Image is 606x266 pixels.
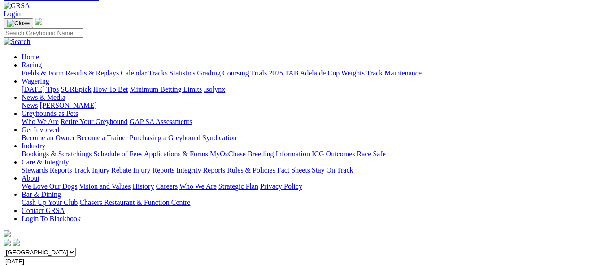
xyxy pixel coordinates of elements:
a: SUREpick [61,85,91,93]
a: Vision and Values [79,182,131,190]
a: Careers [156,182,178,190]
input: Select date [4,257,83,266]
img: Close [7,20,30,27]
a: Privacy Policy [260,182,302,190]
a: Strategic Plan [218,182,258,190]
div: Bar & Dining [22,199,602,207]
a: Care & Integrity [22,158,69,166]
button: Toggle navigation [4,18,33,28]
a: Schedule of Fees [93,150,142,158]
a: Fact Sheets [277,166,310,174]
a: How To Bet [93,85,128,93]
a: We Love Our Dogs [22,182,77,190]
img: Search [4,38,31,46]
div: Greyhounds as Pets [22,118,602,126]
a: Integrity Reports [176,166,225,174]
a: Stewards Reports [22,166,72,174]
a: Track Injury Rebate [74,166,131,174]
div: Industry [22,150,602,158]
img: twitter.svg [13,239,20,246]
a: Home [22,53,39,61]
div: About [22,182,602,191]
a: Tracks [148,69,168,77]
div: News & Media [22,102,602,110]
a: Bookings & Scratchings [22,150,92,158]
a: Rules & Policies [227,166,275,174]
a: Results & Replays [65,69,119,77]
a: Statistics [170,69,196,77]
a: 2025 TAB Adelaide Cup [269,69,340,77]
a: MyOzChase [210,150,246,158]
img: facebook.svg [4,239,11,246]
a: Applications & Forms [144,150,208,158]
a: Coursing [222,69,249,77]
div: Wagering [22,85,602,93]
img: GRSA [4,2,30,10]
a: Greyhounds as Pets [22,110,78,117]
a: Calendar [121,69,147,77]
a: News [22,102,38,109]
a: Racing [22,61,42,69]
div: Get Involved [22,134,602,142]
img: logo-grsa-white.png [35,18,42,25]
img: logo-grsa-white.png [4,230,11,237]
a: Trials [250,69,267,77]
a: Breeding Information [248,150,310,158]
a: Retire Your Greyhound [61,118,128,125]
a: Become an Owner [22,134,75,142]
a: Minimum Betting Limits [130,85,202,93]
a: Weights [341,69,365,77]
div: Care & Integrity [22,166,602,174]
a: News & Media [22,93,65,101]
a: ICG Outcomes [312,150,355,158]
a: Login [4,10,21,18]
a: Bar & Dining [22,191,61,198]
a: Login To Blackbook [22,215,81,222]
a: Syndication [202,134,236,142]
input: Search [4,28,83,38]
a: Injury Reports [133,166,174,174]
a: Race Safe [357,150,385,158]
a: [DATE] Tips [22,85,59,93]
a: Become a Trainer [77,134,128,142]
a: Who We Are [179,182,217,190]
a: Stay On Track [312,166,353,174]
a: Industry [22,142,45,150]
a: Who We Are [22,118,59,125]
a: Grading [197,69,221,77]
a: Wagering [22,77,49,85]
a: About [22,174,39,182]
a: Cash Up Your Club [22,199,78,206]
a: GAP SA Assessments [130,118,192,125]
a: History [132,182,154,190]
div: Racing [22,69,602,77]
a: Fields & Form [22,69,64,77]
a: Isolynx [204,85,225,93]
a: Contact GRSA [22,207,65,214]
a: Track Maintenance [366,69,422,77]
a: [PERSON_NAME] [39,102,96,109]
a: Chasers Restaurant & Function Centre [79,199,190,206]
a: Get Involved [22,126,59,133]
a: Purchasing a Greyhound [130,134,201,142]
